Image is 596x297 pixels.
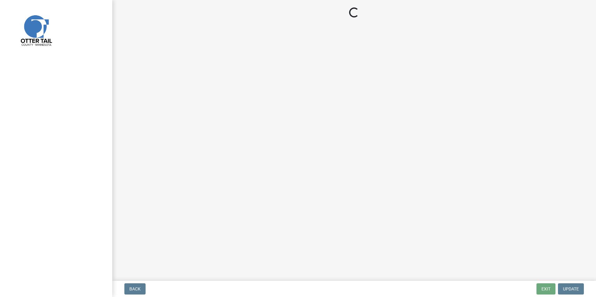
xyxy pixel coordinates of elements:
[536,283,555,295] button: Exit
[124,283,146,295] button: Back
[129,286,141,291] span: Back
[563,286,579,291] span: Update
[12,7,59,53] img: Otter Tail County, Minnesota
[558,283,584,295] button: Update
